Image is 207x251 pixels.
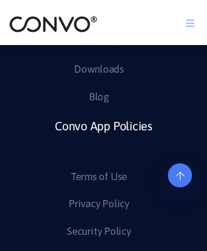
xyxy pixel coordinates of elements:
a: Blog [89,88,109,107]
a: Downloads [74,60,124,79]
a: Security Policy [67,222,131,241]
img: logo_2.png [9,15,97,34]
a: Terms of Use [71,168,127,187]
a: Privacy Policy [69,195,129,214]
a: Convo App Policies [55,115,152,167]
